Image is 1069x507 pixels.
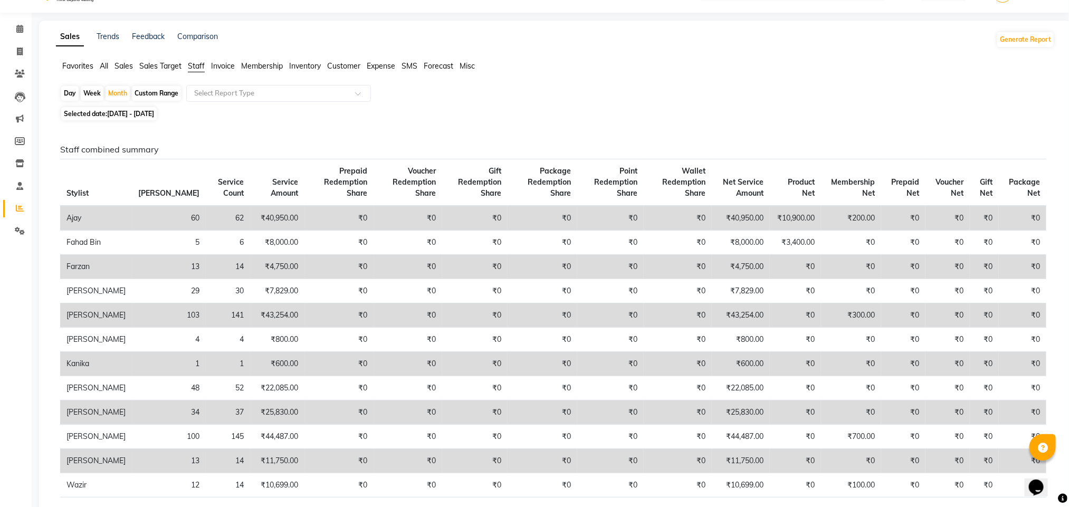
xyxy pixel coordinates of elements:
[881,206,925,231] td: ₹0
[999,206,1046,231] td: ₹0
[925,352,970,376] td: ₹0
[970,231,999,255] td: ₹0
[770,352,821,376] td: ₹0
[970,473,999,498] td: ₹0
[999,279,1046,303] td: ₹0
[374,279,443,303] td: ₹0
[508,449,577,473] td: ₹0
[374,400,443,425] td: ₹0
[999,400,1046,425] td: ₹0
[577,255,644,279] td: ₹0
[644,449,712,473] td: ₹0
[139,61,182,71] span: Sales Target
[132,376,206,400] td: 48
[60,328,132,352] td: [PERSON_NAME]
[206,231,250,255] td: 6
[712,255,770,279] td: ₹4,750.00
[442,352,508,376] td: ₹0
[644,328,712,352] td: ₹0
[206,328,250,352] td: 4
[881,449,925,473] td: ₹0
[999,231,1046,255] td: ₹0
[970,449,999,473] td: ₹0
[60,231,132,255] td: Fahad Bin
[999,255,1046,279] td: ₹0
[925,279,970,303] td: ₹0
[114,61,133,71] span: Sales
[712,206,770,231] td: ₹40,950.00
[442,376,508,400] td: ₹0
[970,425,999,449] td: ₹0
[821,425,881,449] td: ₹700.00
[206,352,250,376] td: 1
[61,86,79,101] div: Day
[508,255,577,279] td: ₹0
[770,425,821,449] td: ₹0
[132,352,206,376] td: 1
[925,231,970,255] td: ₹0
[508,303,577,328] td: ₹0
[770,328,821,352] td: ₹0
[881,255,925,279] td: ₹0
[577,400,644,425] td: ₹0
[132,303,206,328] td: 103
[821,328,881,352] td: ₹0
[60,400,132,425] td: [PERSON_NAME]
[508,279,577,303] td: ₹0
[712,449,770,473] td: ₹11,750.00
[60,303,132,328] td: [PERSON_NAME]
[925,255,970,279] td: ₹0
[577,231,644,255] td: ₹0
[970,206,999,231] td: ₹0
[206,449,250,473] td: 14
[770,449,821,473] td: ₹0
[177,32,218,41] a: Comparison
[712,376,770,400] td: ₹22,085.00
[304,255,374,279] td: ₹0
[206,376,250,400] td: 52
[218,177,244,198] span: Service Count
[81,86,103,101] div: Week
[304,376,374,400] td: ₹0
[577,206,644,231] td: ₹0
[644,473,712,498] td: ₹0
[662,166,705,198] span: Wallet Redemption Share
[970,400,999,425] td: ₹0
[881,425,925,449] td: ₹0
[821,449,881,473] td: ₹0
[442,206,508,231] td: ₹0
[644,352,712,376] td: ₹0
[644,279,712,303] td: ₹0
[60,449,132,473] td: [PERSON_NAME]
[770,303,821,328] td: ₹0
[289,61,321,71] span: Inventory
[206,425,250,449] td: 145
[250,303,304,328] td: ₹43,254.00
[206,473,250,498] td: 14
[881,279,925,303] td: ₹0
[374,206,443,231] td: ₹0
[712,328,770,352] td: ₹800.00
[61,107,157,120] span: Selected date:
[712,425,770,449] td: ₹44,487.00
[577,303,644,328] td: ₹0
[206,279,250,303] td: 30
[241,61,283,71] span: Membership
[770,473,821,498] td: ₹0
[250,206,304,231] td: ₹40,950.00
[304,303,374,328] td: ₹0
[324,166,367,198] span: Prepaid Redemption Share
[788,177,815,198] span: Product Net
[925,473,970,498] td: ₹0
[999,449,1046,473] td: ₹0
[374,255,443,279] td: ₹0
[881,303,925,328] td: ₹0
[770,376,821,400] td: ₹0
[211,61,235,71] span: Invoice
[970,279,999,303] td: ₹0
[442,231,508,255] td: ₹0
[821,255,881,279] td: ₹0
[508,231,577,255] td: ₹0
[712,303,770,328] td: ₹43,254.00
[821,352,881,376] td: ₹0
